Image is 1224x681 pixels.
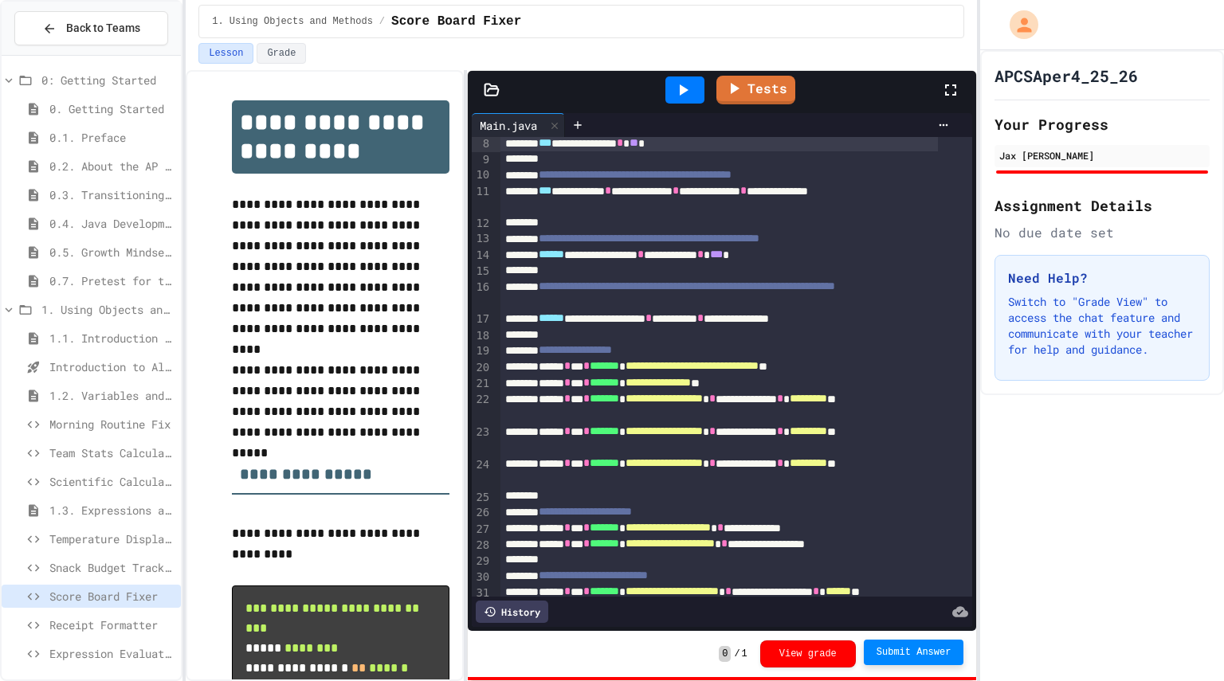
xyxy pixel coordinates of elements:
span: 0. Getting Started [49,100,175,117]
div: 12 [472,216,492,232]
div: History [476,601,548,623]
button: Lesson [198,43,253,64]
div: 8 [472,136,492,152]
span: Scientific Calculator [49,473,175,490]
button: View grade [760,640,856,667]
div: 31 [472,585,492,618]
div: 18 [472,328,492,344]
span: Introduction to Algorithms, Programming, and Compilers [49,358,175,375]
div: 14 [472,248,492,264]
div: 9 [472,152,492,168]
span: 0.1. Preface [49,129,175,146]
span: Expression Evaluator Fix [49,645,175,662]
span: 0.2. About the AP CSA Exam [49,158,175,174]
div: No due date set [994,223,1210,242]
div: 27 [472,522,492,538]
div: 24 [472,457,492,490]
div: Jax [PERSON_NAME] [999,148,1205,162]
span: / [734,648,739,660]
span: 0 [719,646,731,662]
div: 20 [472,360,492,376]
span: Submit Answer [877,646,951,659]
span: Receipt Formatter [49,616,175,633]
span: 1.2. Variables and Data Types [49,387,175,404]
div: Main.java [472,117,545,134]
div: 16 [472,280,492,312]
div: 10 [472,167,492,183]
span: Snack Budget Tracker [49,559,175,576]
div: 13 [472,231,492,247]
div: 28 [472,538,492,554]
span: Score Board Fixer [49,588,175,605]
span: 1. Using Objects and Methods [212,15,373,28]
span: 0.5. Growth Mindset and Pair Programming [49,244,175,260]
h1: APCSAper4_25_26 [994,65,1138,87]
span: 0: Getting Started [41,72,175,88]
p: Switch to "Grade View" to access the chat feature and communicate with your teacher for help and ... [1008,294,1196,358]
a: Tests [716,76,795,104]
div: 11 [472,184,492,216]
span: / [379,15,385,28]
button: Submit Answer [864,640,964,665]
div: 15 [472,264,492,280]
span: 1. Using Objects and Methods [41,301,175,318]
h3: Need Help? [1008,268,1196,288]
span: Morning Routine Fix [49,416,175,432]
span: 1 [742,648,747,660]
div: 21 [472,376,492,392]
div: Main.java [472,113,565,137]
span: 1.3. Expressions and Output [New] [49,502,175,519]
span: Back to Teams [66,20,140,37]
div: 22 [472,392,492,425]
span: 1.1. Introduction to Algorithms, Programming, and Compilers [49,330,175,346]
button: Grade [257,43,306,64]
div: 23 [472,425,492,457]
div: 30 [472,569,492,585]
div: 25 [472,490,492,506]
span: Temperature Display Fix [49,530,175,547]
span: 0.7. Pretest for the AP CSA Exam [49,272,175,289]
div: My Account [993,6,1042,43]
div: 19 [472,343,492,359]
span: 0.4. Java Development Environments [49,215,175,232]
div: 26 [472,505,492,521]
div: 29 [472,554,492,569]
span: Score Board Fixer [391,12,521,31]
button: Back to Teams [14,11,168,45]
h2: Assignment Details [994,194,1210,217]
h2: Your Progress [994,113,1210,135]
span: 0.3. Transitioning from AP CSP to AP CSA [49,186,175,203]
span: Team Stats Calculator [49,444,175,461]
div: 17 [472,311,492,327]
